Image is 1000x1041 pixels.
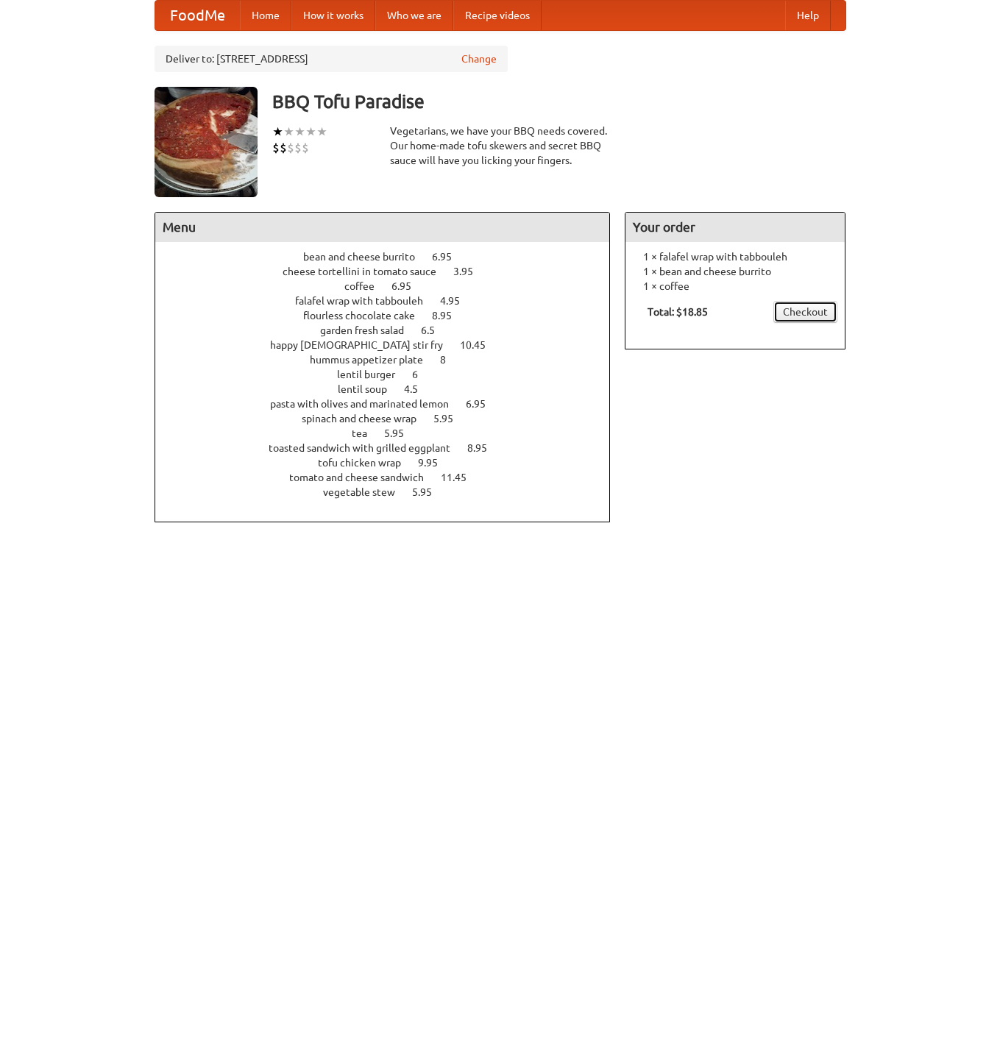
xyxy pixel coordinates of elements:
[453,1,542,30] a: Recipe videos
[289,472,439,483] span: tomato and cheese sandwich
[466,398,500,410] span: 6.95
[344,280,389,292] span: coffee
[344,280,439,292] a: coffee 6.95
[337,369,445,380] a: lentil burger 6
[155,213,610,242] h4: Menu
[302,413,481,424] a: spinach and cheese wrap 5.95
[432,310,467,321] span: 8.95
[269,442,514,454] a: toasted sandwich with grilled eggplant 8.95
[272,140,280,156] li: $
[303,251,430,263] span: bean and cheese burrito
[280,140,287,156] li: $
[240,1,291,30] a: Home
[303,251,479,263] a: bean and cheese burrito 6.95
[320,324,419,336] span: garden fresh salad
[453,266,488,277] span: 3.95
[155,1,240,30] a: FoodMe
[291,1,375,30] a: How it works
[320,324,462,336] a: garden fresh salad 6.5
[270,398,464,410] span: pasta with olives and marinated lemon
[316,124,327,140] li: ★
[337,369,410,380] span: lentil burger
[295,295,438,307] span: falafel wrap with tabbouleh
[303,310,430,321] span: flourless chocolate cake
[433,413,468,424] span: 5.95
[785,1,831,30] a: Help
[460,339,500,351] span: 10.45
[283,266,451,277] span: cheese tortellini in tomato sauce
[390,124,611,168] div: Vegetarians, we have your BBQ needs covered. Our home-made tofu skewers and secret BBQ sauce will...
[294,140,302,156] li: $
[773,301,837,323] a: Checkout
[418,457,453,469] span: 9.95
[421,324,450,336] span: 6.5
[412,486,447,498] span: 5.95
[384,427,419,439] span: 5.95
[272,124,283,140] li: ★
[633,249,837,264] li: 1 × falafel wrap with tabbouleh
[375,1,453,30] a: Who we are
[323,486,410,498] span: vegetable stew
[338,383,445,395] a: lentil soup 4.5
[295,295,487,307] a: falafel wrap with tabbouleh 4.95
[302,140,309,156] li: $
[633,279,837,294] li: 1 × coffee
[352,427,382,439] span: tea
[467,442,502,454] span: 8.95
[305,124,316,140] li: ★
[155,87,258,197] img: angular.jpg
[391,280,426,292] span: 6.95
[625,213,845,242] h4: Your order
[283,266,500,277] a: cheese tortellini in tomato sauce 3.95
[310,354,473,366] a: hummus appetizer plate 8
[440,295,475,307] span: 4.95
[272,87,846,116] h3: BBQ Tofu Paradise
[404,383,433,395] span: 4.5
[352,427,431,439] a: tea 5.95
[302,413,431,424] span: spinach and cheese wrap
[270,339,513,351] a: happy [DEMOGRAPHIC_DATA] stir fry 10.45
[432,251,467,263] span: 6.95
[287,140,294,156] li: $
[648,306,708,318] b: Total: $18.85
[441,472,481,483] span: 11.45
[283,124,294,140] li: ★
[461,51,497,66] a: Change
[440,354,461,366] span: 8
[270,398,513,410] a: pasta with olives and marinated lemon 6.95
[310,354,438,366] span: hummus appetizer plate
[318,457,416,469] span: tofu chicken wrap
[269,442,465,454] span: toasted sandwich with grilled eggplant
[338,383,402,395] span: lentil soup
[412,369,433,380] span: 6
[323,486,459,498] a: vegetable stew 5.95
[270,339,458,351] span: happy [DEMOGRAPHIC_DATA] stir fry
[294,124,305,140] li: ★
[633,264,837,279] li: 1 × bean and cheese burrito
[155,46,508,72] div: Deliver to: [STREET_ADDRESS]
[318,457,465,469] a: tofu chicken wrap 9.95
[289,472,494,483] a: tomato and cheese sandwich 11.45
[303,310,479,321] a: flourless chocolate cake 8.95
